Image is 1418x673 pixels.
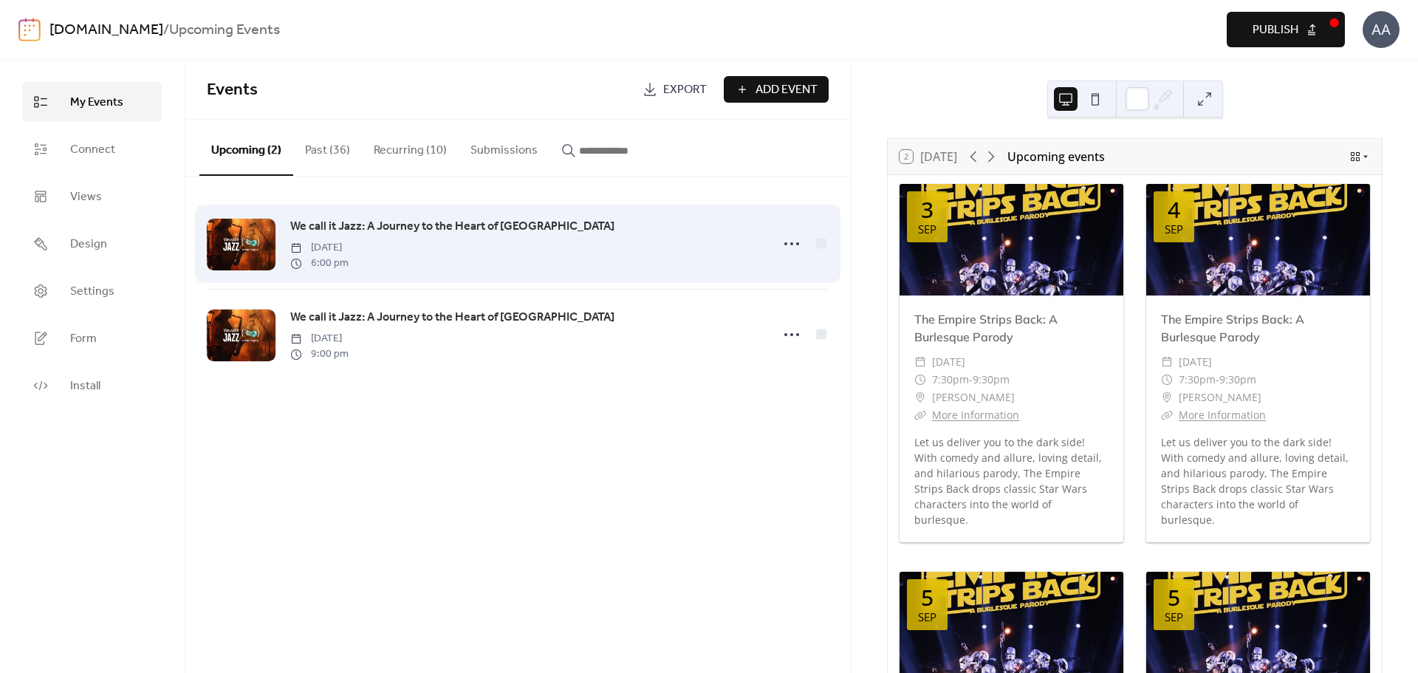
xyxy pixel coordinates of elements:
[724,76,829,103] button: Add Event
[1161,406,1173,424] div: ​
[22,271,162,311] a: Settings
[1216,371,1219,389] span: -
[973,371,1010,389] span: 9:30pm
[918,612,936,623] div: Sep
[921,199,934,221] div: 3
[70,378,100,395] span: Install
[1165,224,1183,235] div: Sep
[1161,312,1304,344] a: The Empire Strips Back: A Burlesque Parody
[290,218,614,236] span: We call it Jazz: A Journey to the Heart of [GEOGRAPHIC_DATA]
[169,16,280,44] b: Upcoming Events
[914,312,1058,344] a: The Empire Strips Back: A Burlesque Parody
[22,82,162,122] a: My Events
[290,331,349,346] span: [DATE]
[1363,11,1400,48] div: AA
[969,371,973,389] span: -
[49,16,163,44] a: [DOMAIN_NAME]
[900,434,1123,527] div: Let us deliver you to the dark side! With comedy and allure, loving detail, and hilarious parody,...
[70,188,102,206] span: Views
[199,120,293,176] button: Upcoming (2)
[918,224,936,235] div: Sep
[18,18,41,41] img: logo
[631,76,718,103] a: Export
[1168,587,1180,609] div: 5
[1161,389,1173,406] div: ​
[22,224,162,264] a: Design
[22,366,162,406] a: Install
[756,81,818,99] span: Add Event
[932,389,1015,406] span: [PERSON_NAME]
[1227,12,1345,47] button: Publish
[70,236,107,253] span: Design
[1168,199,1180,221] div: 4
[70,283,114,301] span: Settings
[163,16,169,44] b: /
[1161,353,1173,371] div: ​
[290,346,349,362] span: 9:00 pm
[932,371,969,389] span: 7:30pm
[932,408,1019,422] a: More Information
[70,94,123,112] span: My Events
[290,256,349,271] span: 6:00 pm
[1007,148,1105,165] div: Upcoming events
[914,353,926,371] div: ​
[1165,612,1183,623] div: Sep
[22,177,162,216] a: Views
[1161,371,1173,389] div: ​
[290,217,614,236] a: We call it Jazz: A Journey to the Heart of [GEOGRAPHIC_DATA]
[293,120,362,174] button: Past (36)
[1179,353,1212,371] span: [DATE]
[207,74,258,106] span: Events
[290,240,349,256] span: [DATE]
[1146,434,1370,527] div: Let us deliver you to the dark side! With comedy and allure, loving detail, and hilarious parody,...
[1179,371,1216,389] span: 7:30pm
[1219,371,1256,389] span: 9:30pm
[932,353,965,371] span: [DATE]
[22,129,162,169] a: Connect
[70,141,115,159] span: Connect
[663,81,707,99] span: Export
[914,406,926,424] div: ​
[290,309,614,327] span: We call it Jazz: A Journey to the Heart of [GEOGRAPHIC_DATA]
[1179,389,1261,406] span: [PERSON_NAME]
[914,371,926,389] div: ​
[914,389,926,406] div: ​
[362,120,459,174] button: Recurring (10)
[290,308,614,327] a: We call it Jazz: A Journey to the Heart of [GEOGRAPHIC_DATA]
[1179,408,1266,422] a: More Information
[921,587,934,609] div: 5
[1253,21,1298,39] span: Publish
[70,330,97,348] span: Form
[22,318,162,358] a: Form
[459,120,549,174] button: Submissions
